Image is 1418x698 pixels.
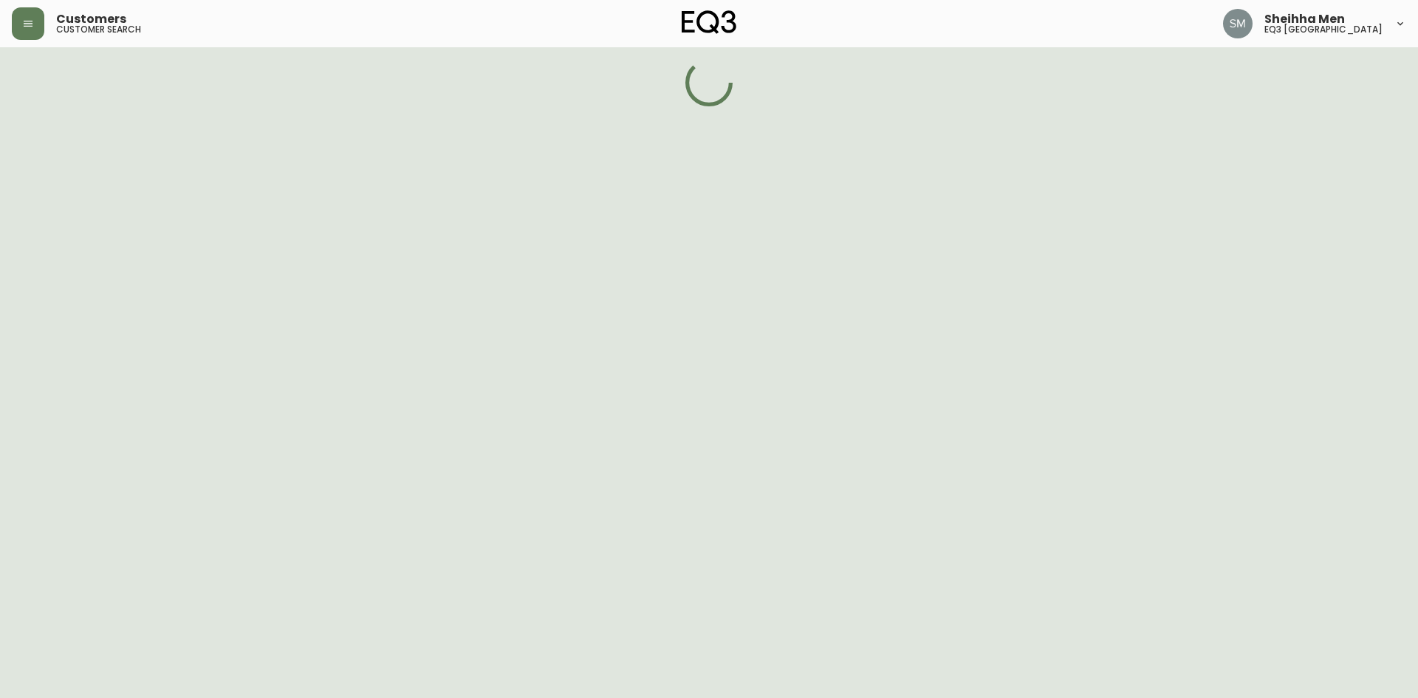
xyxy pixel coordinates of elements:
span: Sheihha Men [1264,13,1345,25]
img: cfa6f7b0e1fd34ea0d7b164297c1067f [1223,9,1253,38]
h5: eq3 [GEOGRAPHIC_DATA] [1264,25,1383,34]
h5: customer search [56,25,141,34]
span: Customers [56,13,126,25]
img: logo [682,10,736,34]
